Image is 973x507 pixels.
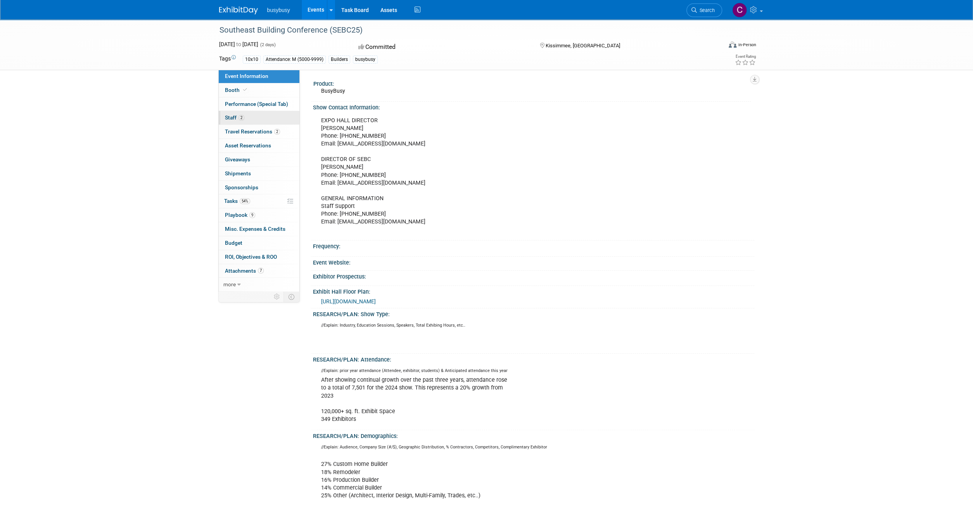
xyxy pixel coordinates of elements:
[313,271,754,280] div: Exhibitor Prospectus:
[697,7,715,13] span: Search
[225,142,271,149] span: Asset Reservations
[313,308,754,318] div: RESEARCH/PLAN: Show Type:
[316,113,668,237] div: EXPO HALL DIRECTOR [PERSON_NAME] Phone: [PHONE_NUMBER] Email: [EMAIL_ADDRESS][DOMAIN_NAME] DIRECT...
[219,208,299,222] a: Playbook9
[238,115,244,121] span: 2
[219,236,299,250] a: Budget
[321,88,345,94] span: BusyBusy
[225,254,277,260] span: ROI, Objectives & ROO
[219,139,299,152] a: Asset Reservations
[283,292,299,302] td: Toggle Event Tabs
[219,153,299,166] a: Giveaways
[219,250,299,264] a: ROI, Objectives & ROO
[219,278,299,291] a: more
[313,257,754,266] div: Event Website:
[225,128,280,135] span: Travel Reservations
[219,167,299,180] a: Shipments
[225,73,268,79] span: Event Information
[225,240,242,246] span: Budget
[225,156,250,163] span: Giveaways
[217,23,710,37] div: Southeast Building Conference (SEBC25)
[356,40,527,54] div: Committed
[313,78,751,88] div: Product:
[546,43,620,48] span: Kissimmee, [GEOGRAPHIC_DATA]
[223,281,236,287] span: more
[219,97,299,111] a: Performance (Special Tab)
[219,41,258,47] span: [DATE] [DATE]
[219,181,299,194] a: Sponsorships
[313,430,754,440] div: RESEARCH/PLAN: Demographics:
[219,125,299,138] a: Travel Reservations2
[225,268,264,274] span: Attachments
[353,55,378,64] div: busybusy
[224,198,250,204] span: Tasks
[313,102,754,111] div: Show Contact Information:
[270,292,284,302] td: Personalize Event Tab Strip
[219,83,299,97] a: Booth
[732,3,747,17] img: Colleen Shaw
[225,87,249,93] span: Booth
[219,111,299,125] a: Staff2
[219,194,299,208] a: Tasks54%
[263,55,326,64] div: Attendance: M (5000-9999)
[235,41,242,47] span: to
[313,354,754,363] div: RESEARCH/PLAN: Attendance:
[259,42,276,47] span: (2 days)
[676,40,756,52] div: Event Format
[219,69,299,83] a: Event Information
[321,368,508,373] sup: //Explain: prior year attendance (Attendee, exhibitor, students) & Anticipated attendance this year
[313,241,754,250] div: Frequency:
[321,323,465,328] sup: //Explain: Industry, Education Sessions, Speakers, Total Exhibing Hours, etc..
[321,298,376,305] a: [URL][DOMAIN_NAME]
[249,212,255,218] span: 9
[686,3,722,17] a: Search
[225,184,258,190] span: Sponsorships
[225,114,244,121] span: Staff
[225,101,288,107] span: Performance (Special Tab)
[735,55,755,59] div: Event Rating
[258,268,264,273] span: 7
[219,7,258,14] img: ExhibitDay
[738,42,756,48] div: In-Person
[219,55,236,64] td: Tags
[274,129,280,135] span: 2
[225,226,285,232] span: Misc. Expenses & Credits
[243,55,261,64] div: 10x10
[267,7,290,13] span: busybusy
[313,286,754,296] div: Exhibit Hall Floor Plan:
[243,88,247,92] i: Booth reservation complete
[321,445,547,450] sup: //Explain: Audience, Company Size (#/$), Geographic Distribution, % Contractors, Competitors, Com...
[240,198,250,204] span: 54%
[219,222,299,236] a: Misc. Expenses & Credits
[328,55,350,64] div: Builders
[225,170,251,176] span: Shipments
[225,212,255,218] span: Playbook
[729,42,736,48] img: Format-Inperson.png
[219,264,299,278] a: Attachments7
[316,365,668,427] div: After showing continual growth over the past three years, attendance rose to a total of 7,501 for...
